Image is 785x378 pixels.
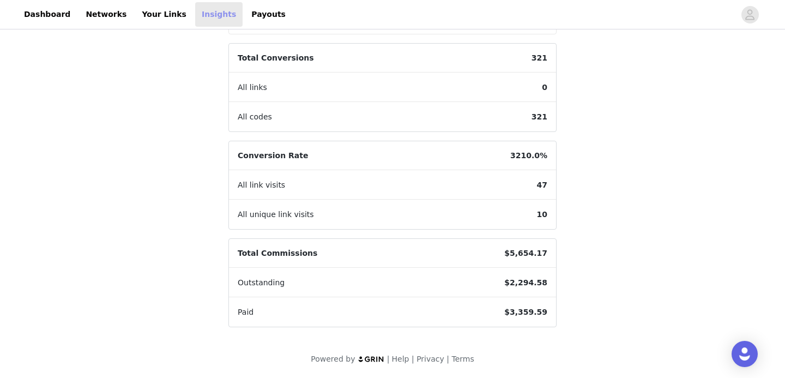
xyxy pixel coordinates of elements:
[496,298,556,327] span: $3,359.59
[496,239,556,268] span: $5,654.17
[528,200,556,229] span: 10
[229,141,317,170] span: Conversion Rate
[745,6,755,23] div: avatar
[245,2,292,27] a: Payouts
[17,2,77,27] a: Dashboard
[451,355,474,363] a: Terms
[229,268,293,297] span: Outstanding
[387,355,390,363] span: |
[135,2,193,27] a: Your Links
[229,200,323,229] span: All unique link visits
[358,356,385,363] img: logo
[229,103,281,131] span: All codes
[496,268,556,297] span: $2,294.58
[533,73,556,102] span: 0
[195,2,243,27] a: Insights
[229,171,294,200] span: All link visits
[732,341,758,367] div: Open Intercom Messenger
[528,171,556,200] span: 47
[229,73,276,102] span: All links
[392,355,409,363] a: Help
[523,103,556,131] span: 321
[79,2,133,27] a: Networks
[311,355,355,363] span: Powered by
[412,355,414,363] span: |
[229,239,326,268] span: Total Commissions
[416,355,444,363] a: Privacy
[502,141,556,170] span: 3210.0%
[523,44,556,73] span: 321
[229,298,262,327] span: Paid
[229,44,323,73] span: Total Conversions
[446,355,449,363] span: |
